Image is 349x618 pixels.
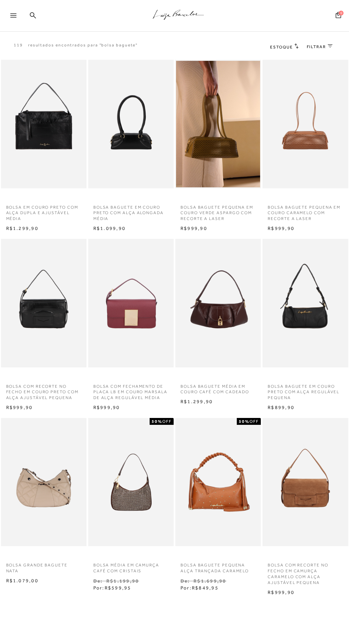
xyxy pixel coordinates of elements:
img: BOLSA COM RECORTE NO FECHO EM CAMURÇA CARAMELO COM ALÇA AJUSTÁVEL PEQUENA [263,419,347,545]
a: BOLSA EM COURO PRETO COM ALÇA DUPLA E AJUSTÁVEL MÉDIA [1,200,86,222]
span: R$1.099,90 [93,225,126,231]
p: 119 [14,42,23,48]
strong: 50% [239,419,249,424]
span: R$599,95 [105,585,131,591]
img: BOLSA BAGUETE EM COURO PRETO COM ALÇA ALONGADA MÉDIA [89,61,173,187]
strong: 50% [152,419,162,424]
span: R$999,90 [6,405,33,410]
span: OFF [162,419,172,424]
a: BOLSA COM RECORTE NO FECHO EM CAMURÇA CARAMELO COM ALÇA AJUSTÁVEL PEQUENA [263,558,348,585]
span: R$1.299,90 [181,399,213,404]
button: 0 [334,11,343,21]
small: De: [181,578,190,584]
a: BOLSA MÉDIA EM CAMURÇA CAFÉ COM CRISTAIS [88,558,174,574]
img: BOLSA BAGUETE MÉDIA EM COURO CAFÉ COM CADEADO [176,240,260,366]
: resultados encontrados para "bolsa baguete" [28,42,138,48]
img: BOLSA COM RECORTE NO FECHO EM COURO PRETO COM ALÇA AJUSTÁVEL PEQUENA [2,240,86,366]
a: BOLSA BAGUETE PEQUENA EM COURO VERDE ASPARGO COM RECORTE A LASER [175,200,261,222]
img: BOLSA COM FECHAMENTO DE PLACA LB EM COURO MARSALA DE ALÇA REGULÁVEL MÉDIA [89,240,173,366]
img: BOLSA BAGUETE PEQUENA EM COURO VERDE ASPARGO COM RECORTE A LASER [176,61,260,187]
img: BOLSA BAGUETE EM COURO PRETO COM ALÇA REGULÁVEL PEQUENA [263,240,347,366]
small: De: [93,578,103,584]
a: BOLSA BAGUETE EM COURO PRETO COM ALÇA REGULÁVEL PEQUENA [263,379,348,401]
img: BOLSA EM COURO PRETO COM ALÇA DUPLA E AJUSTÁVEL MÉDIA [2,61,86,187]
img: BOLSA MÉDIA EM CAMURÇA CAFÉ COM CRISTAIS [89,419,173,545]
a: Bolsa grande baguete nata [1,558,86,574]
small: R$1.199,90 [106,578,139,584]
span: R$999,90 [268,589,294,595]
span: R$1.079,00 [6,578,38,583]
span: Por: [93,585,131,591]
span: OFF [249,419,259,424]
a: BOLSA BAGUETE PEQUENA EM COURO CARAMELO COM RECORTE A LASER [263,200,348,222]
img: BOLSA BAGUETE PEQUENA EM COURO CARAMELO COM RECORTE A LASER [263,61,347,187]
a: BOLSA BAGUETE EM COURO PRETO COM ALÇA ALONGADA MÉDIA [88,200,174,222]
a: BOLSA BAGUETE PEQUENA ALÇA TRANÇADA CARAMELO [175,558,261,574]
a: BOLSA COM FECHAMENTO DE PLACA LB EM COURO MARSALA DE ALÇA REGULÁVEL MÉDIA [88,379,174,401]
span: R$999,90 [93,405,120,410]
span: R$999,90 [268,225,294,231]
span: R$899,90 [268,405,294,410]
small: R$1.699,90 [194,578,226,584]
a: BOLSA COM RECORTE NO FECHO EM COURO PRETO COM ALÇA AJUSTÁVEL PEQUENA [1,379,86,401]
span: Por: [181,585,219,591]
span: R$1.299,90 [6,225,38,231]
img: BOLSA BAGUETE PEQUENA ALÇA TRANÇADA CARAMELO [176,419,260,545]
span: 0 [339,11,344,15]
span: Estoque [270,45,293,49]
img: Bolsa grande baguete nata [2,419,86,545]
span: FILTRAR [307,44,326,50]
span: R$849,95 [192,585,219,591]
span: R$999,90 [181,225,207,231]
a: BOLSA BAGUETE MÉDIA EM COURO CAFÉ COM CADEADO [175,379,261,395]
